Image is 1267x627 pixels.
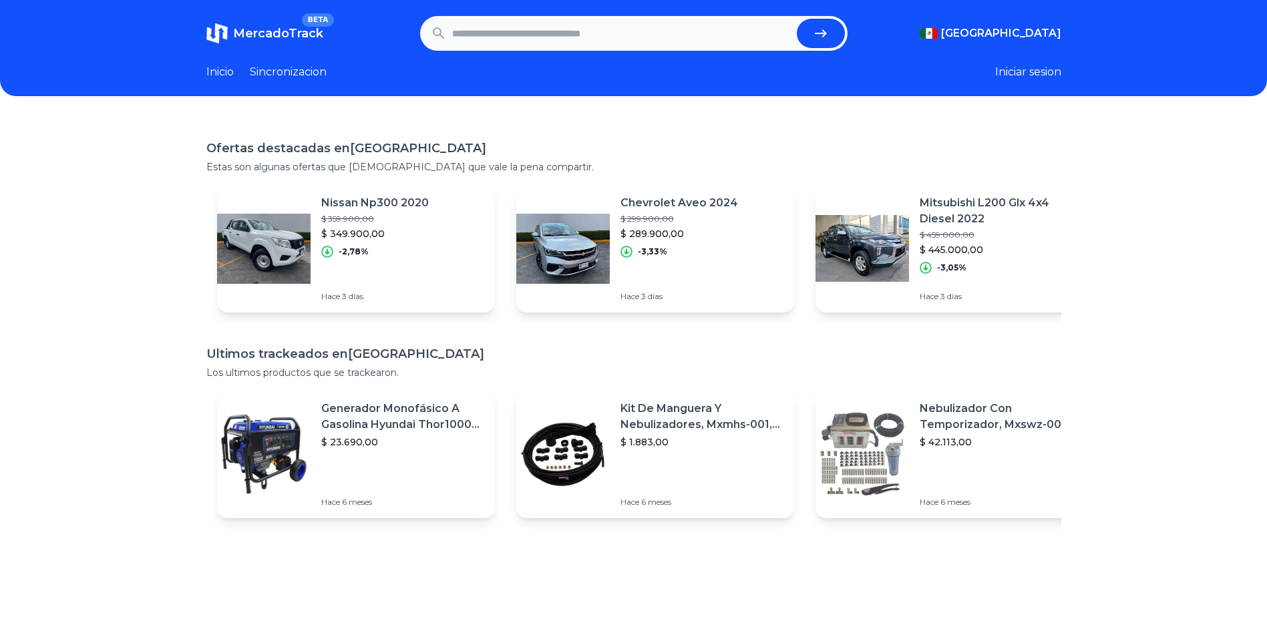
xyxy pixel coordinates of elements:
[206,366,1061,379] p: Los ultimos productos que se trackearon.
[920,497,1083,507] p: Hace 6 meses
[250,64,327,80] a: Sincronizacion
[206,160,1061,174] p: Estas son algunas ofertas que [DEMOGRAPHIC_DATA] que vale la pena compartir.
[816,184,1093,312] a: Featured imageMitsubishi L200 Glx 4x4 Diesel 2022$ 459.000,00$ 445.000,00-3,05%Hace 3 días
[217,202,311,295] img: Featured image
[516,202,610,295] img: Featured image
[941,25,1061,41] span: [GEOGRAPHIC_DATA]
[339,246,369,257] p: -2,78%
[206,23,228,44] img: MercadoTrack
[206,64,234,80] a: Inicio
[206,345,1061,363] h1: Ultimos trackeados en [GEOGRAPHIC_DATA]
[321,227,429,240] p: $ 349.900,00
[816,202,909,295] img: Featured image
[321,497,484,507] p: Hace 6 meses
[920,435,1083,449] p: $ 42.113,00
[620,435,783,449] p: $ 1.883,00
[206,139,1061,158] h1: Ofertas destacadas en [GEOGRAPHIC_DATA]
[321,214,429,224] p: $ 359.900,00
[620,227,738,240] p: $ 289.900,00
[302,13,333,27] span: BETA
[217,390,495,518] a: Featured imageGenerador Monofásico A Gasolina Hyundai Thor10000 P 11.5 Kw$ 23.690,00Hace 6 meses
[321,435,484,449] p: $ 23.690,00
[620,214,738,224] p: $ 299.900,00
[620,401,783,433] p: Kit De Manguera Y Nebulizadores, Mxmhs-001, 6m, 6 Tees, 8 Bo
[217,407,311,501] img: Featured image
[920,401,1083,433] p: Nebulizador Con Temporizador, Mxswz-009, 50m, 40 Boquillas
[920,230,1083,240] p: $ 459.000,00
[516,407,610,501] img: Featured image
[920,28,938,39] img: Mexico
[620,195,738,211] p: Chevrolet Aveo 2024
[321,291,429,302] p: Hace 3 días
[620,291,738,302] p: Hace 3 días
[233,26,323,41] span: MercadoTrack
[920,243,1083,256] p: $ 445.000,00
[816,407,909,501] img: Featured image
[620,497,783,507] p: Hace 6 meses
[321,195,429,211] p: Nissan Np300 2020
[816,390,1093,518] a: Featured imageNebulizador Con Temporizador, Mxswz-009, 50m, 40 Boquillas$ 42.113,00Hace 6 meses
[920,195,1083,227] p: Mitsubishi L200 Glx 4x4 Diesel 2022
[920,291,1083,302] p: Hace 3 días
[217,184,495,312] a: Featured imageNissan Np300 2020$ 359.900,00$ 349.900,00-2,78%Hace 3 días
[920,25,1061,41] button: [GEOGRAPHIC_DATA]
[638,246,667,257] p: -3,33%
[516,390,794,518] a: Featured imageKit De Manguera Y Nebulizadores, Mxmhs-001, 6m, 6 Tees, 8 Bo$ 1.883,00Hace 6 meses
[995,64,1061,80] button: Iniciar sesion
[516,184,794,312] a: Featured imageChevrolet Aveo 2024$ 299.900,00$ 289.900,00-3,33%Hace 3 días
[206,23,323,44] a: MercadoTrackBETA
[321,401,484,433] p: Generador Monofásico A Gasolina Hyundai Thor10000 P 11.5 Kw
[937,262,966,273] p: -3,05%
